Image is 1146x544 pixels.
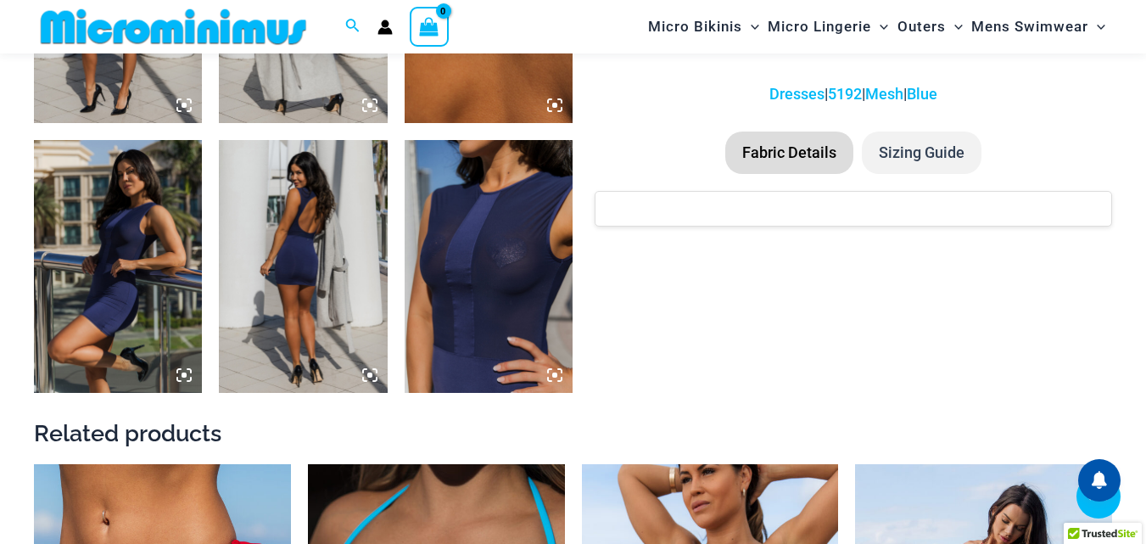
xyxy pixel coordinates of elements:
a: Mens SwimwearMenu ToggleMenu Toggle [967,5,1110,48]
a: Search icon link [345,16,361,37]
a: 5192 [828,85,862,103]
span: Menu Toggle [871,5,888,48]
p: | | | [595,81,1112,107]
span: Micro Bikinis [648,5,742,48]
span: Menu Toggle [1088,5,1105,48]
a: Blue [907,85,937,103]
li: Fabric Details [725,132,853,174]
a: Micro BikinisMenu ToggleMenu Toggle [644,5,763,48]
span: Menu Toggle [742,5,759,48]
span: Mens Swimwear [971,5,1088,48]
a: Dresses [769,85,825,103]
span: Outers [897,5,946,48]
a: Micro LingerieMenu ToggleMenu Toggle [763,5,892,48]
li: Sizing Guide [862,132,981,174]
img: Desire Me Navy 5192 Dress [405,140,573,393]
span: Menu Toggle [946,5,963,48]
a: Account icon link [377,20,393,35]
span: Micro Lingerie [768,5,871,48]
a: OutersMenu ToggleMenu Toggle [893,5,967,48]
img: Desire Me Navy 5192 Dress [219,140,387,393]
img: MM SHOP LOGO FLAT [34,8,313,46]
a: View Shopping Cart, empty [410,7,449,46]
h2: Related products [34,418,1112,448]
nav: Site Navigation [641,3,1112,51]
img: Desire Me Navy 5192 Dress [34,140,202,393]
a: Mesh [865,85,903,103]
